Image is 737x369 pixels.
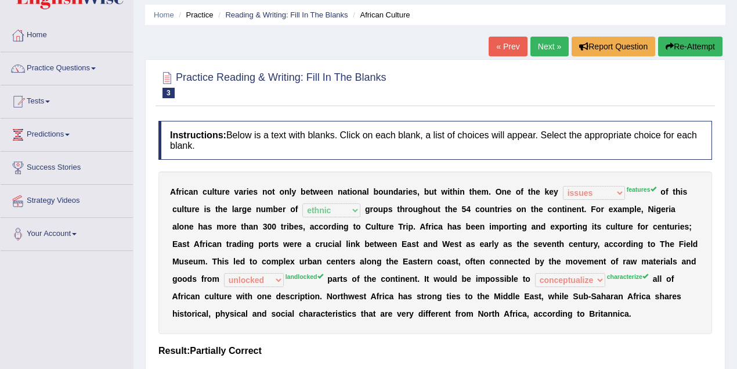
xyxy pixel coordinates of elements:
[498,222,504,231] b: p
[212,187,214,196] b: l
[408,222,413,231] b: p
[214,187,217,196] b: t
[267,222,272,231] b: 0
[572,37,655,56] button: Report Question
[457,187,460,196] b: i
[398,187,403,196] b: a
[398,222,403,231] b: T
[203,222,208,231] b: a
[428,205,433,214] b: o
[673,187,675,196] b: t
[490,205,495,214] b: n
[406,187,409,196] b: i
[376,222,378,231] b: l
[215,205,218,214] b: t
[232,222,237,231] b: e
[262,187,268,196] b: n
[507,205,512,214] b: s
[295,205,298,214] b: f
[425,222,428,231] b: f
[661,205,666,214] b: e
[447,222,453,231] b: h
[189,187,193,196] b: a
[383,205,388,214] b: p
[441,187,447,196] b: w
[224,222,229,231] b: o
[429,187,434,196] b: u
[507,187,511,196] b: e
[338,187,343,196] b: n
[681,187,683,196] b: i
[314,222,319,231] b: c
[452,222,457,231] b: a
[653,222,657,231] b: c
[356,222,361,231] b: o
[353,222,356,231] b: t
[562,205,565,214] b: t
[225,187,230,196] b: e
[420,222,425,231] b: A
[400,205,405,214] b: h
[641,205,644,214] b: ,
[256,205,261,214] b: n
[239,187,243,196] b: a
[536,222,541,231] b: n
[503,205,507,214] b: e
[357,187,362,196] b: n
[494,205,497,214] b: t
[263,222,268,231] b: 3
[472,187,477,196] b: h
[378,187,384,196] b: o
[497,205,500,214] b: r
[569,222,572,231] b: r
[654,205,656,214] b: i
[572,222,575,231] b: t
[549,187,554,196] b: e
[536,187,540,196] b: e
[413,205,418,214] b: u
[625,222,628,231] b: r
[324,187,328,196] b: e
[552,205,557,214] b: o
[669,205,671,214] b: i
[158,121,712,160] h4: Below is a text with blanks. Click on each blank, a list of choices will appear. Select the appro...
[637,205,641,214] b: e
[680,222,685,231] b: e
[208,222,212,231] b: s
[184,187,189,196] b: c
[584,205,587,214] b: .
[475,222,480,231] b: e
[471,222,475,231] b: e
[660,187,666,196] b: o
[290,205,295,214] b: o
[617,222,620,231] b: t
[601,205,604,214] b: r
[328,222,331,231] b: r
[397,205,400,214] b: t
[301,187,306,196] b: b
[466,205,471,214] b: 4
[207,187,212,196] b: u
[662,222,667,231] b: n
[170,187,176,196] b: A
[283,205,286,214] b: r
[244,222,249,231] b: h
[283,222,286,231] b: r
[550,222,555,231] b: e
[247,187,249,196] b: i
[1,152,133,181] a: Success Stories
[182,205,184,214] b: l
[628,222,633,231] b: e
[343,187,348,196] b: a
[290,187,292,196] b: l
[319,187,324,196] b: e
[339,222,344,231] b: n
[158,69,386,98] h2: Practice Reading & Writing: Fill In The Blanks
[567,205,572,214] b: n
[403,222,406,231] b: r
[648,205,653,214] b: N
[433,222,438,231] b: c
[386,222,389,231] b: r
[516,187,521,196] b: o
[284,187,290,196] b: n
